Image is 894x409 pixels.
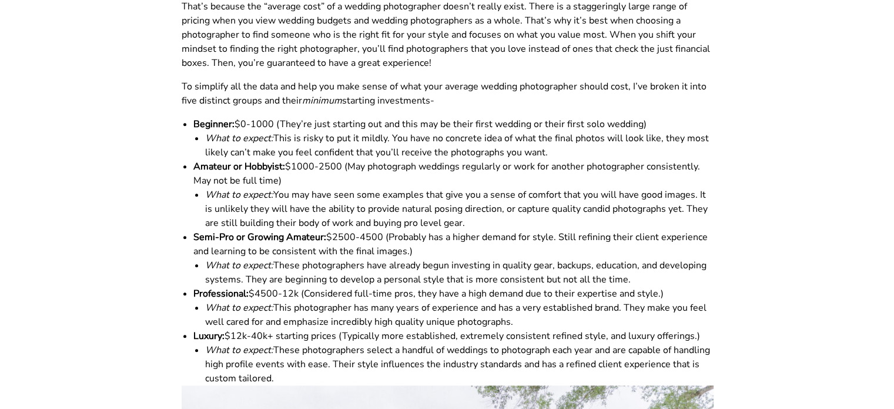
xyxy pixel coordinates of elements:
[205,258,714,287] li: These photographers have already begun investing in quality gear, backups, education, and develop...
[205,344,273,357] em: What to expect:
[193,160,285,173] strong: Amateur or Hobbyist:
[193,329,714,385] li: $12k-40k+ starting prices (Typically more established, extremely consistent refined style, and lu...
[193,159,714,230] li: $1000-2500 (May photograph weddings regularly or work for another photographer consistently. May ...
[193,287,714,329] li: $4500-12k (Considered full-time pros, they have a high demand due to their expertise and style.)
[205,188,714,230] li: You may have seen some examples that give you a sense of comfort that you will have good images. ...
[205,301,714,329] li: This photographer has many years of experience and has a very established brand. They make you fe...
[193,330,225,343] strong: Luxury:
[205,343,714,385] li: These photographers select a handful of weddings to photograph each year and are capable of handl...
[193,118,235,131] strong: Beginner:
[193,117,714,159] li: $0-1000 (They’re just starting out and this may be their first wedding or their first solo wedding)
[182,79,714,108] p: To simplify all the data and help you make sense of what your average wedding photographer should...
[205,131,714,159] li: This is risky to put it mildly. You have no concrete idea of what the final photos will look like...
[205,188,273,201] em: What to expect:
[193,287,249,300] strong: Professional:
[193,230,714,287] li: $2500-4500 (Probably has a higher demand for style. Still refining their client experience and le...
[205,259,273,272] em: What to expect:
[193,231,326,244] strong: Semi-Pro or Growing Amateur:
[205,301,273,314] em: What to expect:
[205,132,273,145] em: What to expect:
[302,94,342,107] em: minimum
